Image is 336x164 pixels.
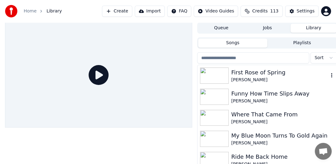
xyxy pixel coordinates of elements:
[135,6,165,17] button: Import
[24,8,37,14] a: Home
[102,6,132,17] button: Create
[5,5,17,17] img: youka
[314,55,324,61] span: Sort
[24,8,62,14] nav: breadcrumb
[231,140,335,146] div: [PERSON_NAME]
[46,8,62,14] span: Library
[270,8,279,14] span: 113
[252,8,267,14] span: Credits
[244,24,290,33] button: Jobs
[231,131,335,140] div: My Blue Moon Turns To Gold Again
[231,68,329,77] div: First Rose of Spring
[231,89,335,98] div: Funny How Time Slips Away
[231,77,329,83] div: [PERSON_NAME]
[198,24,244,33] button: Queue
[231,119,335,125] div: [PERSON_NAME]
[315,143,332,160] div: Open chat
[297,8,314,14] div: Settings
[285,6,319,17] button: Settings
[241,6,282,17] button: Credits113
[194,6,238,17] button: Video Guides
[167,6,191,17] button: FAQ
[231,98,335,104] div: [PERSON_NAME]
[198,39,267,48] button: Songs
[231,152,335,161] div: Ride Me Back Home
[231,110,335,119] div: Where That Came From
